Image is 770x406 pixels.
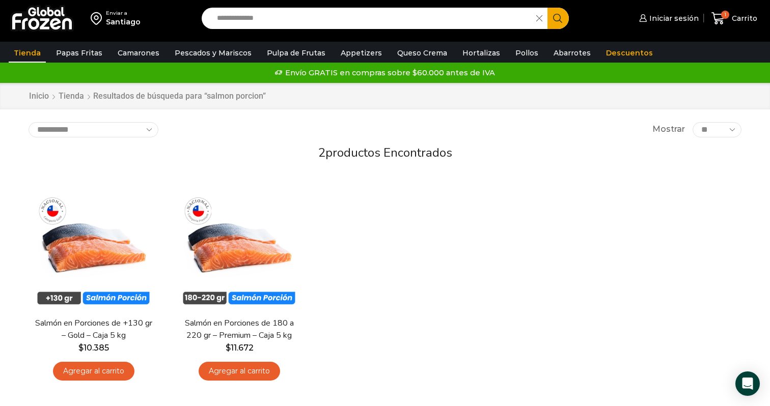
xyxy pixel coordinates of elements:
a: Agregar al carrito: “Salmón en Porciones de 180 a 220 gr - Premium - Caja 5 kg” [199,362,280,381]
a: Inicio [29,91,49,102]
a: Abarrotes [548,43,596,63]
div: Enviar a [106,10,141,17]
a: Hortalizas [457,43,505,63]
span: $ [226,343,231,353]
a: Tienda [58,91,85,102]
a: 1 Carrito [709,7,760,31]
a: Papas Fritas [51,43,107,63]
select: Pedido de la tienda [29,122,158,137]
a: Iniciar sesión [637,8,699,28]
a: Pulpa de Frutas [262,43,331,63]
a: Agregar al carrito: “Salmón en Porciones de +130 gr - Gold - Caja 5 kg” [53,362,134,381]
img: address-field-icon.svg [91,10,106,27]
span: Mostrar [652,124,685,135]
a: Descuentos [601,43,658,63]
bdi: 11.672 [226,343,254,353]
button: Search button [547,8,569,29]
div: Open Intercom Messenger [735,371,760,396]
a: Pescados y Mariscos [170,43,257,63]
h1: Resultados de búsqueda para “salmon porcion” [93,91,266,101]
a: Tienda [9,43,46,63]
span: Iniciar sesión [647,13,699,23]
span: productos encontrados [325,144,452,161]
a: Camarones [113,43,164,63]
span: Carrito [729,13,757,23]
a: Salmón en Porciones de 180 a 220 gr – Premium – Caja 5 kg [181,317,298,341]
nav: Breadcrumb [29,91,266,102]
div: Santiago [106,17,141,27]
a: Appetizers [336,43,387,63]
bdi: 10.385 [78,343,109,353]
a: Queso Crema [392,43,452,63]
span: 1 [721,11,729,19]
a: Pollos [510,43,543,63]
a: Salmón en Porciones de +130 gr – Gold – Caja 5 kg [35,317,152,341]
span: 2 [318,144,325,161]
span: $ [78,343,84,353]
